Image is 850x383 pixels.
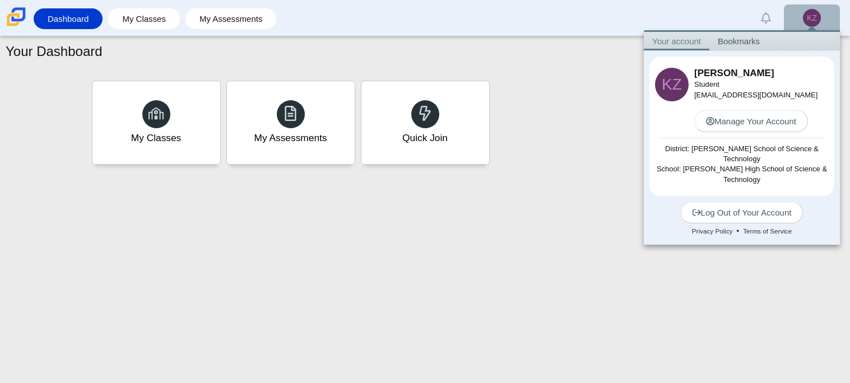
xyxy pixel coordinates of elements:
span: KZ [807,14,817,22]
div: [EMAIL_ADDRESS][DOMAIN_NAME] [694,80,829,100]
h1: Your Dashboard [6,42,103,61]
span: KZ [662,77,682,92]
a: KZ [784,4,840,31]
h3: [PERSON_NAME] [694,67,829,80]
a: Dashboard [39,8,97,29]
div: District: [PERSON_NAME] School of Science & Technology [655,144,829,164]
div: School: [PERSON_NAME] High School of Science & Technology [655,164,829,184]
a: Manage Your Account [694,110,808,132]
a: Your account [644,32,709,50]
a: My Assessments [226,81,355,165]
div: My Classes [131,131,182,145]
a: My Classes [92,81,221,165]
img: Carmen School of Science & Technology [4,5,28,29]
a: My Classes [114,8,174,29]
a: Log Out of Your Account [681,202,803,223]
span: Student [694,80,719,88]
a: Alerts [754,6,778,30]
div: Quick Join [402,131,448,145]
a: My Assessments [191,8,271,29]
div: • [649,223,834,239]
div: My Assessments [254,131,327,145]
a: Terms of Service [739,226,796,236]
a: Bookmarks [709,32,768,50]
a: Carmen School of Science & Technology [4,21,28,30]
a: Quick Join [361,81,490,165]
a: Privacy Policy [688,226,737,236]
